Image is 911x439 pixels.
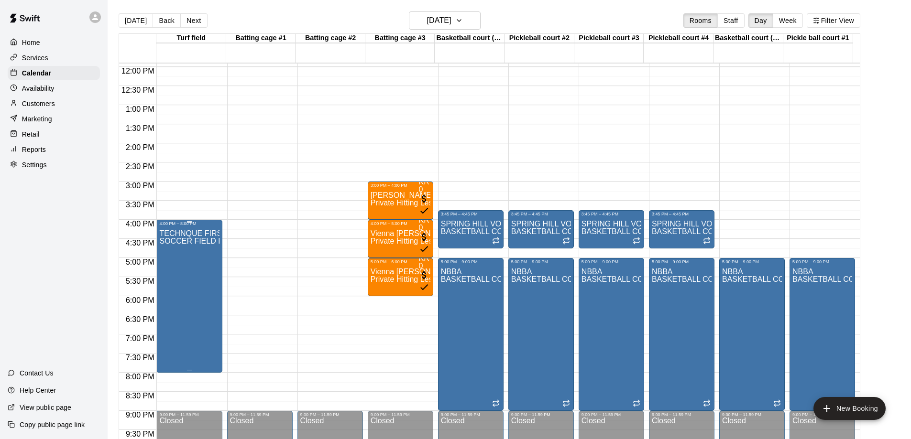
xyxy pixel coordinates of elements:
span: 1:30 PM [123,124,157,132]
button: Week [773,13,803,28]
span: SOCCER FIELD RENTAL [159,237,248,245]
div: 5:00 PM – 9:00 PM [722,259,782,264]
div: 9:00 PM – 11:59 PM [300,412,360,417]
p: Home [22,38,40,47]
div: Katie Rohrer [419,255,429,262]
span: 5:30 PM [123,277,157,285]
p: Calendar [22,68,51,78]
p: Customers [22,99,55,108]
p: Availability [22,84,55,93]
a: Services [8,51,100,65]
div: 3:45 PM – 4:45 PM: SPRING HILL VOLLEYBALL [649,210,714,248]
h6: [DATE] [427,14,451,27]
div: Pickleball court #3 [574,34,644,43]
span: Private Hitting Lesson with [PERSON_NAME] [371,237,526,245]
span: BASKETBALL COURT (FULL) [792,275,896,283]
span: 3:00 PM [123,182,157,190]
div: 4:00 PM – 8:00 PM: TECHNQUE FIRST [156,220,222,373]
div: 5:00 PM – 9:00 PM [441,259,501,264]
span: 3:30 PM [123,201,157,209]
div: 5:00 PM – 9:00 PM [511,259,571,264]
span: 9:30 PM [123,430,157,438]
div: 5:00 PM – 9:00 PM [582,259,641,264]
div: 4:00 PM – 5:00 PM: Vienna Bodeen [368,220,433,258]
div: 5:00 PM – 9:00 PM: NBBA [438,258,504,411]
p: Reports [22,145,46,154]
span: Recurring event [492,238,500,246]
div: 3:00 PM – 4:00 PM: Nicole DiMarco [368,182,433,220]
span: 0 [419,262,423,270]
span: 12:30 PM [119,86,156,94]
div: 5:00 PM – 9:00 PM: NBBA [790,258,855,411]
div: 9:00 PM – 11:59 PM [371,412,430,417]
span: BASKETBALL COURT (FULL) [722,275,826,283]
span: 12:00 PM [119,67,156,75]
div: 9:00 PM – 11:59 PM [582,412,641,417]
div: Pickleball court #2 [505,34,574,43]
p: View public page [20,403,71,412]
span: Katie Rohrer [419,255,429,270]
span: 2:30 PM [123,162,157,171]
button: Back [153,13,181,28]
span: All customers have paid [419,197,429,217]
span: BASKETBALL COURT (FULL) [652,227,756,236]
span: Recurring event [633,400,640,408]
a: Retail [8,127,100,141]
button: [DATE] [119,13,153,28]
button: [DATE] [409,11,481,30]
a: Marketing [8,112,100,126]
span: Recurring event [562,400,570,408]
div: 3:45 PM – 4:45 PM [582,212,641,216]
span: BASKETBALL COURT (FULL) [652,275,756,283]
div: 3:00 PM – 4:00 PM [371,183,430,188]
div: Katie Rohrer [419,216,429,224]
span: 6:00 PM [123,296,157,304]
p: Services [22,53,48,63]
div: 5:00 PM – 9:00 PM: NBBA [719,258,785,411]
a: Home [8,35,100,50]
span: Katie Rohrer [419,216,429,232]
span: BASKETBALL COURT (FULL) [582,275,685,283]
div: 4:00 PM – 5:00 PM [371,221,430,226]
div: Reports [8,142,100,157]
a: Customers [8,96,100,111]
span: 4:30 PM [123,239,157,247]
div: 9:00 PM – 11:59 PM [441,412,501,417]
button: Next [180,13,207,28]
span: 1:00 PM [123,105,157,113]
span: Recurring event [492,400,500,408]
div: 5:00 PM – 9:00 PM: NBBA [508,258,574,411]
div: Batting cage #3 [365,34,435,43]
a: Calendar [8,66,100,80]
p: Help Center [20,385,56,395]
div: Settings [8,158,100,172]
span: Private Hitting Lesson with [PERSON_NAME] [371,199,526,207]
span: BASKETBALL COURT (FULL) [582,227,685,236]
div: 9:00 PM – 11:59 PM [159,412,219,417]
div: 9:00 PM – 11:59 PM [511,412,571,417]
span: 5:00 PM [123,258,157,266]
div: Basketball court (full) [435,34,505,43]
span: KR [419,216,429,224]
div: 5:00 PM – 6:00 PM: Vienna Bodeen [368,258,433,296]
span: KR [419,254,429,262]
span: 7:00 PM [123,334,157,343]
span: BASKETBALL COURT (FULL) [511,227,615,236]
span: All customers have paid [419,274,429,294]
span: 0 [419,224,423,232]
div: Katie Rohrer [419,178,429,186]
div: 3:45 PM – 4:45 PM [511,212,571,216]
span: BASKETBALL COURT (FULL) [511,275,615,283]
span: Recurring event [773,400,781,408]
span: Katie Rohrer [419,178,429,193]
div: 9:00 PM – 11:59 PM [792,412,852,417]
p: Contact Us [20,368,54,378]
button: add [813,397,886,420]
div: 5:00 PM – 9:00 PM: NBBA [649,258,714,411]
div: 4:00 PM – 8:00 PM [159,221,219,226]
